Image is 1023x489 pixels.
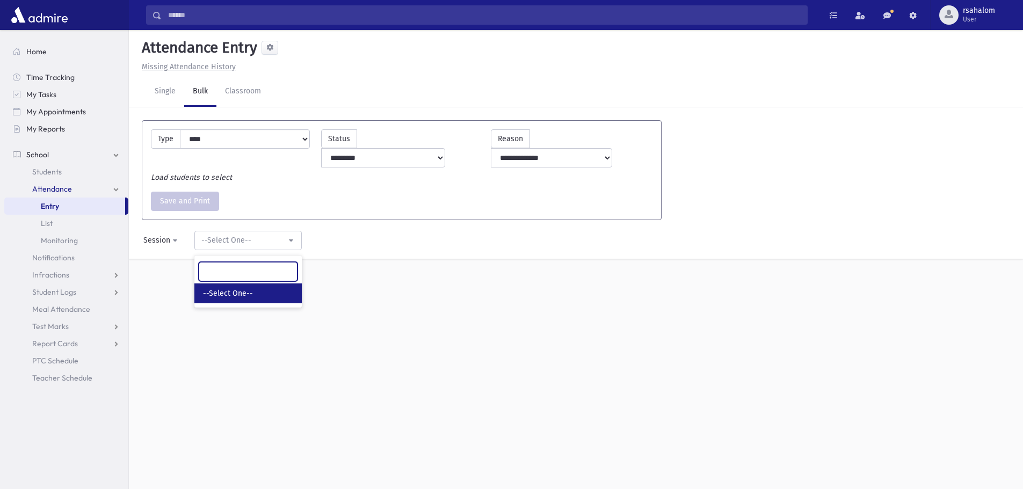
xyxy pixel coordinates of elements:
[184,77,216,107] a: Bulk
[137,62,236,71] a: Missing Attendance History
[4,120,128,137] a: My Reports
[4,301,128,318] a: Meal Attendance
[4,103,128,120] a: My Appointments
[4,335,128,352] a: Report Cards
[137,39,257,57] h5: Attendance Entry
[136,231,186,250] button: Session
[9,4,70,26] img: AdmirePro
[321,129,357,148] label: Status
[4,43,128,60] a: Home
[32,253,75,262] span: Notifications
[143,235,170,246] div: Session
[216,77,270,107] a: Classroom
[4,352,128,369] a: PTC Schedule
[26,72,75,82] span: Time Tracking
[4,215,128,232] a: List
[4,180,128,198] a: Attendance
[151,129,180,149] label: Type
[32,373,92,383] span: Teacher Schedule
[142,62,236,71] u: Missing Attendance History
[491,129,530,148] label: Reason
[26,47,47,56] span: Home
[32,184,72,194] span: Attendance
[146,172,658,183] div: Load students to select
[151,192,219,211] button: Save and Print
[4,369,128,386] a: Teacher Schedule
[26,124,65,134] span: My Reports
[32,322,69,331] span: Test Marks
[32,270,69,280] span: Infractions
[194,231,302,250] button: --Select One--
[162,5,807,25] input: Search
[199,262,298,281] input: Search
[41,236,78,245] span: Monitoring
[4,86,128,103] a: My Tasks
[4,69,128,86] a: Time Tracking
[41,201,59,211] span: Entry
[32,304,90,314] span: Meal Attendance
[32,287,76,297] span: Student Logs
[203,288,253,299] span: --Select One--
[4,232,128,249] a: Monitoring
[32,339,78,348] span: Report Cards
[201,235,286,246] div: --Select One--
[26,90,56,99] span: My Tasks
[963,6,995,15] span: rsahalom
[4,318,128,335] a: Test Marks
[4,163,128,180] a: Students
[4,198,125,215] a: Entry
[41,218,53,228] span: List
[32,356,78,366] span: PTC Schedule
[146,77,184,107] a: Single
[32,167,62,177] span: Students
[963,15,995,24] span: User
[4,249,128,266] a: Notifications
[26,107,86,116] span: My Appointments
[26,150,49,159] span: School
[4,283,128,301] a: Student Logs
[4,266,128,283] a: Infractions
[4,146,128,163] a: School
